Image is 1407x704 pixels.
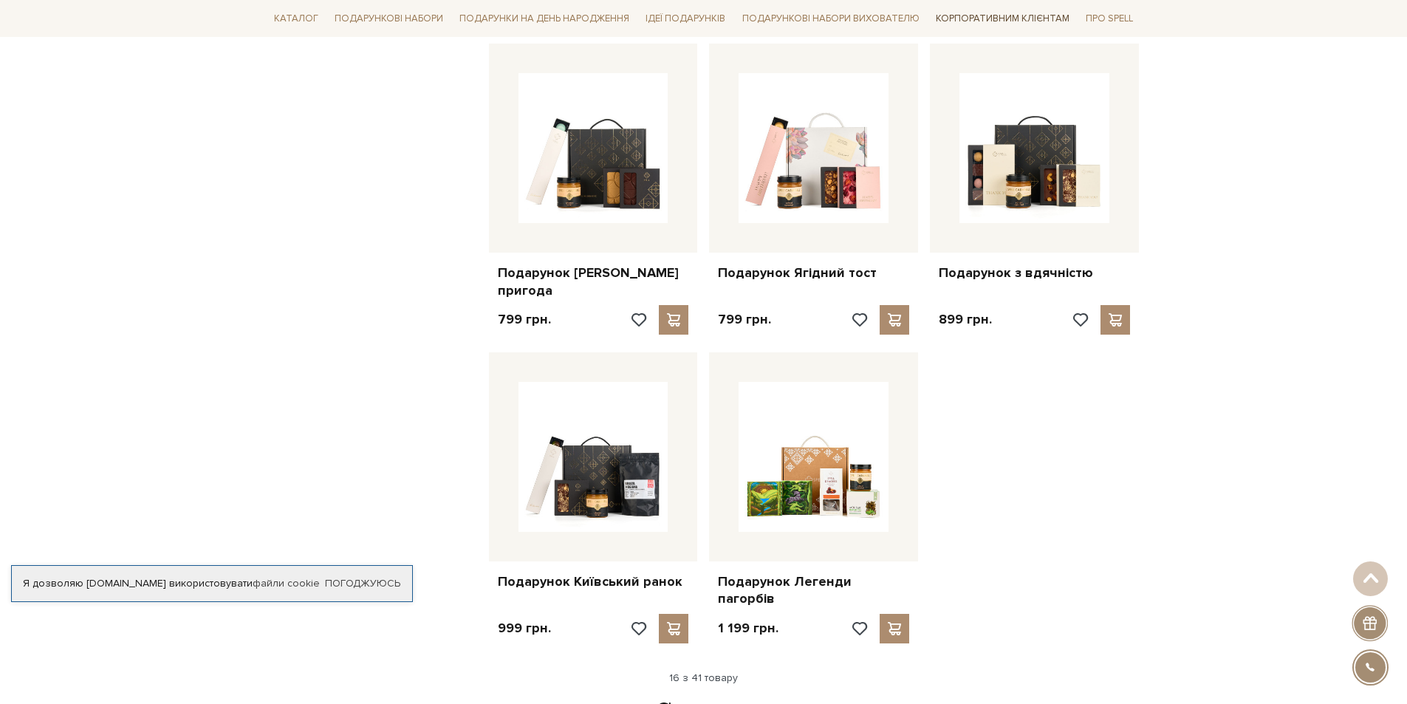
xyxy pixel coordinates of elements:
p: 799 грн. [498,311,551,328]
div: 16 з 41 товару [262,671,1146,685]
a: Подарункові набори [329,7,449,30]
p: 799 грн. [718,311,771,328]
a: Подарунок Київський ранок [498,573,689,590]
div: Я дозволяю [DOMAIN_NAME] використовувати [12,577,412,590]
a: Про Spell [1080,7,1139,30]
a: Погоджуюсь [325,577,400,590]
p: 999 грн. [498,620,551,637]
a: Подарунок Легенди пагорбів [718,573,909,608]
a: Подарунки на День народження [453,7,635,30]
p: 899 грн. [939,311,992,328]
a: файли cookie [253,577,320,589]
a: Подарунок Ягідний тост [718,264,909,281]
p: 1 199 грн. [718,620,778,637]
a: Каталог [268,7,324,30]
a: Подарунок з вдячністю [939,264,1130,281]
a: Подарунок [PERSON_NAME] пригода [498,264,689,299]
a: Корпоративним клієнтам [930,6,1075,31]
a: Подарункові набори вихователю [736,6,925,31]
a: Ідеї подарунків [640,7,731,30]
